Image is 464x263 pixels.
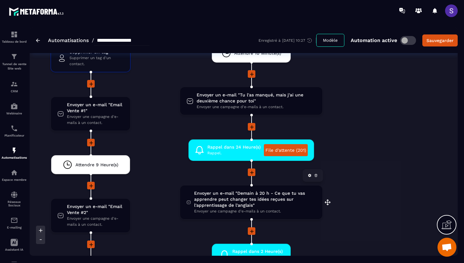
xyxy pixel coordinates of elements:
[10,102,18,110] img: automations
[2,226,27,229] p: E-mailing
[67,114,124,126] span: Envoyer une campagne d'e-mails à un contact.
[264,144,308,156] a: File d'attente (201)
[437,238,456,257] div: Ouvrir le chat
[10,53,18,60] img: formation
[2,26,27,48] a: formationformationTableau de bord
[2,48,27,76] a: formationformationTunnel de vente Site web
[10,80,18,88] img: formation
[10,147,18,154] img: automations
[92,37,94,43] span: /
[2,200,27,207] p: Réseaux Sociaux
[48,37,89,43] a: Automatisations
[36,39,40,42] img: arrow
[194,208,316,214] span: Envoyer une campagne d'e-mails à un contact.
[351,37,397,43] p: Automation active
[2,76,27,98] a: formationformationCRM
[67,102,124,114] span: Envoyer un e-mail "Email Vente #1"
[2,234,27,256] a: Assistant IA
[2,212,27,234] a: emailemailE-mailing
[194,190,316,208] span: Envoyer un e-mail "Demain à 20 h - Ce que tu vas apprendre peut changer tes idées reçues sur l'ap...
[2,120,27,142] a: schedulerschedulerPlanificateur
[2,134,27,137] p: Planificateur
[232,254,283,260] span: Rappel.
[426,37,454,44] div: Sauvegarder
[2,89,27,93] p: CRM
[2,248,27,251] p: Assistant IA
[259,38,316,43] div: Enregistré à
[207,150,261,156] span: Rappel.
[2,186,27,212] a: social-networksocial-networkRéseaux Sociaux
[67,216,124,228] span: Envoyer une campagne d'e-mails à un contact.
[10,217,18,224] img: email
[10,31,18,38] img: formation
[69,55,124,67] span: Supprimer un tag d'un contact.
[10,169,18,176] img: automations
[75,162,118,168] span: Attendre 9 Heure(s)
[2,112,27,115] p: Webinaire
[207,144,261,150] span: Rappel dans 24 Heure(s)
[2,142,27,164] a: automationsautomationsAutomatisations
[67,204,124,216] span: Envoyer un e-mail "Email Vente #2"
[2,40,27,43] p: Tableau de bord
[2,98,27,120] a: automationsautomationsWebinaire
[2,164,27,186] a: automationsautomationsEspace membre
[9,6,66,17] img: logo
[232,248,283,254] span: Rappel dans 2 Heure(s)
[2,156,27,159] p: Automatisations
[282,38,305,43] p: [DATE] 10:27
[10,191,18,199] img: social-network
[197,104,316,110] span: Envoyer une campagne d'e-mails à un contact.
[10,125,18,132] img: scheduler
[234,50,281,56] span: Attendre 10 Minute(s)
[422,34,458,46] button: Sauvegarder
[2,62,27,71] p: Tunnel de vente Site web
[316,34,344,47] button: Modèle
[197,92,316,104] span: Envoyer un e-mail "Tu l'as manqué, mais j'ai une deuxième chance pour toi"
[2,178,27,181] p: Espace membre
